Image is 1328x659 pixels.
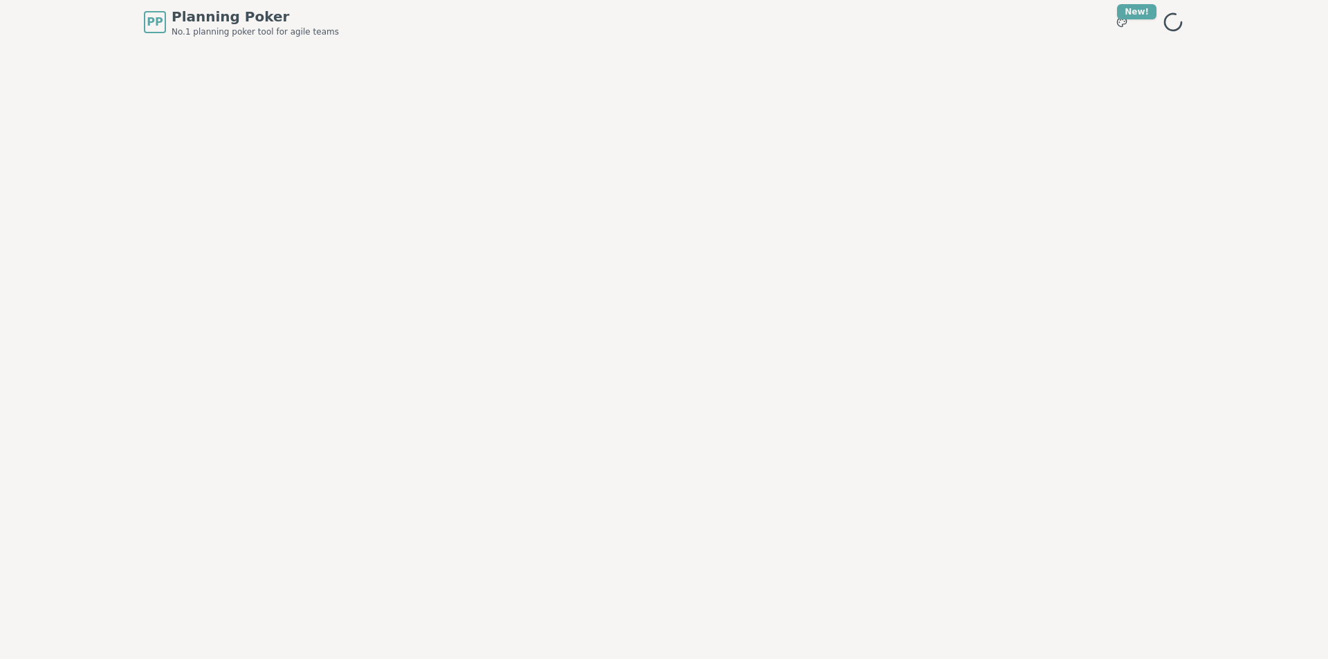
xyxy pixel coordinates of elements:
span: No.1 planning poker tool for agile teams [172,26,339,37]
div: New! [1117,4,1156,19]
a: PPPlanning PokerNo.1 planning poker tool for agile teams [144,7,339,37]
button: New! [1109,10,1134,35]
span: Planning Poker [172,7,339,26]
span: PP [147,14,163,30]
